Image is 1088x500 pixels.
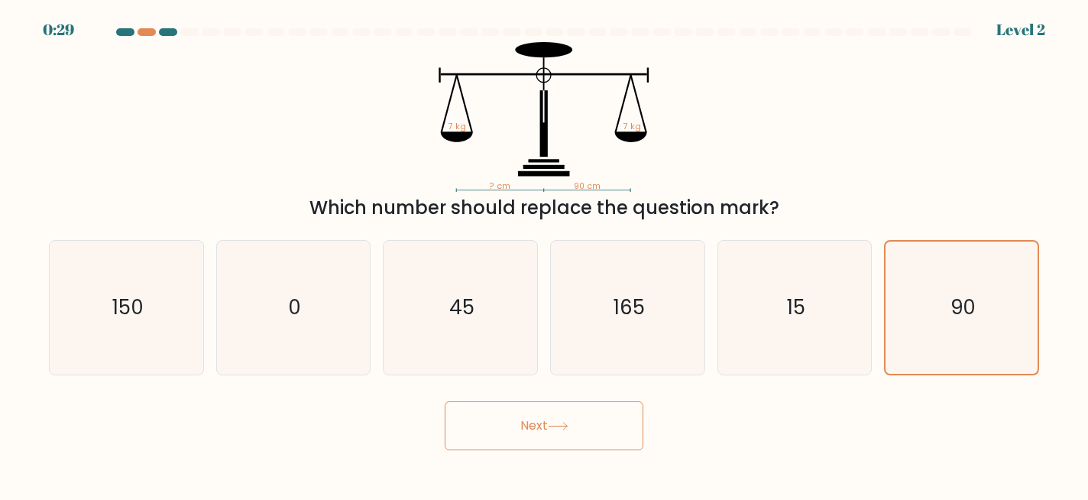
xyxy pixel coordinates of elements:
[623,121,642,132] tspan: 7 kg
[445,401,643,450] button: Next
[448,121,467,132] tspan: 7 kg
[574,180,601,192] tspan: 90 cm
[614,294,645,322] text: 165
[112,294,144,322] text: 150
[449,294,474,322] text: 45
[950,294,976,321] text: 90
[288,294,301,322] text: 0
[43,18,74,41] div: 0:29
[787,294,805,322] text: 15
[996,18,1045,41] div: Level 2
[489,180,510,192] tspan: ? cm
[58,194,1030,222] div: Which number should replace the question mark?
